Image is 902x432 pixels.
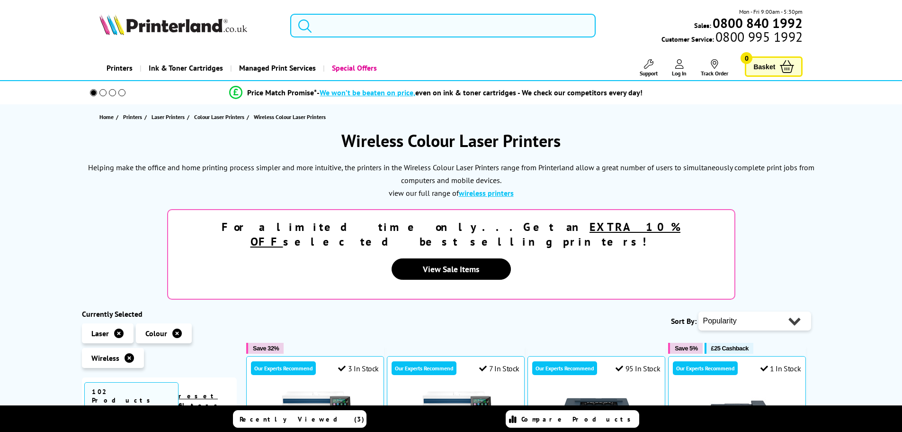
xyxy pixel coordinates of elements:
[673,361,738,375] div: Our Experts Recommend
[179,392,223,410] a: reset filters
[661,32,803,44] span: Customer Service:
[506,410,639,428] a: Compare Products
[230,56,323,80] a: Managed Print Services
[246,343,284,354] button: Save 32%
[82,129,821,152] h1: Wireless Colour Laser Printers
[99,14,247,35] img: Printerland Logo
[672,59,687,77] a: Log In
[753,60,775,73] span: Basket
[320,88,415,97] span: We won’t be beaten on price,
[91,353,119,363] span: Wireless
[640,59,658,77] a: Support
[711,18,803,28] a: 0800 840 1992
[222,220,680,249] strong: For a limited time only...Get an selected best selling printers!
[91,329,109,338] span: Laser
[616,364,660,373] div: 95 In Stock
[87,187,816,200] p: view our full range of
[479,364,519,373] div: 7 In Stock
[338,364,379,373] div: 3 In Stock
[739,7,803,16] span: Mon - Fri 9:00am - 5:30pm
[668,343,702,354] button: Save 5%
[694,21,711,30] span: Sales:
[194,112,247,122] a: Colour Laser Printers
[194,112,244,122] span: Colour Laser Printers
[671,316,697,326] span: Sort By:
[675,345,697,352] span: Save 5%
[152,112,185,122] span: Laser Printers
[705,343,753,354] button: £25 Cashback
[152,112,187,122] a: Laser Printers
[145,329,167,338] span: Colour
[521,415,636,423] span: Compare Products
[714,32,803,41] span: 0800 995 1992
[711,345,749,352] span: £25 Cashback
[233,410,366,428] a: Recently Viewed (3)
[253,345,279,352] span: Save 32%
[459,188,514,198] a: wireless printers
[247,88,317,97] span: Price Match Promise*
[323,56,384,80] a: Special Offers
[123,112,142,122] span: Printers
[392,361,456,375] div: Our Experts Recommend
[149,56,223,80] span: Ink & Toner Cartridges
[317,88,643,97] div: - even on ink & toner cartridges - We check our competitors every day!
[240,415,365,423] span: Recently Viewed (3)
[532,361,597,375] div: Our Experts Recommend
[713,14,803,32] b: 0800 840 1992
[392,258,511,280] a: View Sale Items
[99,14,279,37] a: Printerland Logo
[672,70,687,77] span: Log In
[760,364,801,373] div: 1 In Stock
[77,84,795,101] li: modal_Promise
[745,56,803,77] a: Basket 0
[251,361,316,375] div: Our Experts Recommend
[99,56,140,80] a: Printers
[82,309,237,319] div: Currently Selected
[701,59,728,77] a: Track Order
[250,220,681,249] u: EXTRA 10% OFF
[640,70,658,77] span: Support
[140,56,230,80] a: Ink & Toner Cartridges
[84,382,179,418] span: 102 Products Found
[87,161,816,187] p: Helping make the office and home printing process simpler and more intuitive, the printers in the...
[123,112,144,122] a: Printers
[741,52,752,64] span: 0
[254,113,326,120] span: Wireless Colour Laser Printers
[99,112,116,122] a: Home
